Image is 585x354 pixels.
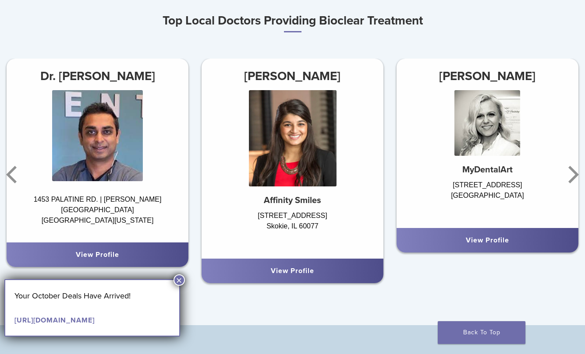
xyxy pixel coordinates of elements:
strong: MyDentalArt [462,165,513,175]
a: Back To Top [438,321,525,344]
h3: [PERSON_NAME] [202,66,383,87]
button: Previous [4,148,22,201]
div: [STREET_ADDRESS] Skokie, IL 60077 [202,210,383,250]
a: [URL][DOMAIN_NAME] [14,316,95,325]
h3: Dr. [PERSON_NAME] [7,66,188,87]
a: View Profile [76,250,119,259]
h3: [PERSON_NAME] [397,66,578,87]
img: Dr. Ankur Patel [52,90,143,181]
img: Dr. Mansi Raina [248,90,336,186]
p: Your October Deals Have Arrived! [14,289,170,302]
div: [STREET_ADDRESS] [GEOGRAPHIC_DATA] [397,180,578,219]
button: Next [563,148,581,201]
a: View Profile [271,266,314,275]
img: Joana Tylman [454,90,520,156]
button: Close [174,274,185,286]
a: View Profile [466,236,509,245]
strong: Affinity Smiles [264,195,321,206]
div: 1453 PALATINE RD. | [PERSON_NAME][GEOGRAPHIC_DATA] [GEOGRAPHIC_DATA][US_STATE] [7,194,188,234]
